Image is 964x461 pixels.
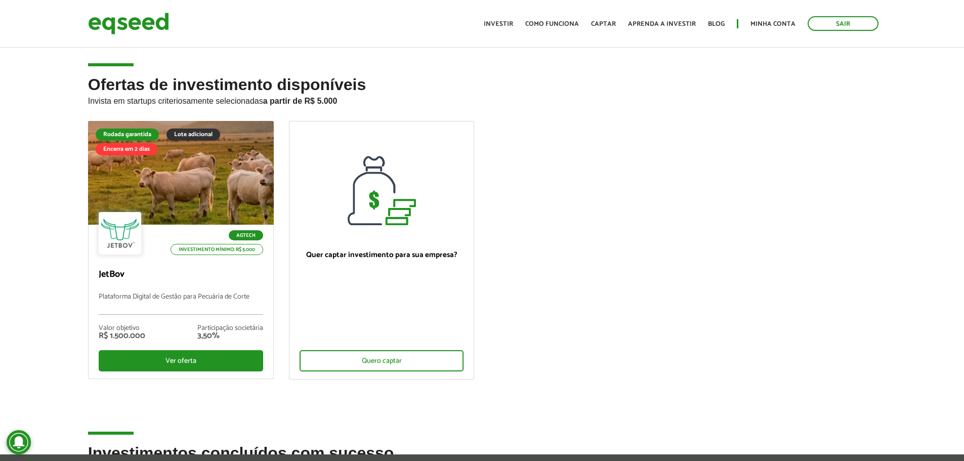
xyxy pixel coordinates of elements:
div: 3,50% [197,332,263,340]
div: Ver oferta [99,350,263,371]
div: Rodada garantida [96,129,159,141]
div: Lote adicional [166,129,220,141]
a: Investir [484,21,513,27]
h2: Ofertas de investimento disponíveis [88,76,876,121]
a: Quer captar investimento para sua empresa? Quero captar [289,121,475,380]
a: Minha conta [750,21,795,27]
p: Plataforma Digital de Gestão para Pecuária de Corte [99,293,263,315]
p: Agtech [229,230,263,240]
strong: a partir de R$ 5.000 [263,97,338,105]
div: Quero captar [300,350,464,371]
div: Valor objetivo [99,325,145,332]
p: Quer captar investimento para sua empresa? [300,250,464,260]
p: JetBov [99,269,263,280]
a: Aprenda a investir [628,21,696,27]
a: Blog [708,21,725,27]
a: Como funciona [525,21,579,27]
p: Investimento mínimo: R$ 5.000 [171,244,263,255]
div: Encerra em 2 dias [96,143,157,155]
div: R$ 1.500.000 [99,332,145,340]
p: Invista em startups criteriosamente selecionadas [88,94,876,106]
a: Captar [591,21,616,27]
a: Sair [808,16,878,31]
a: Rodada garantida Lote adicional Encerra em 2 dias Agtech Investimento mínimo: R$ 5.000 JetBov Pla... [88,121,274,379]
img: EqSeed [88,10,169,37]
div: Participação societária [197,325,263,332]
